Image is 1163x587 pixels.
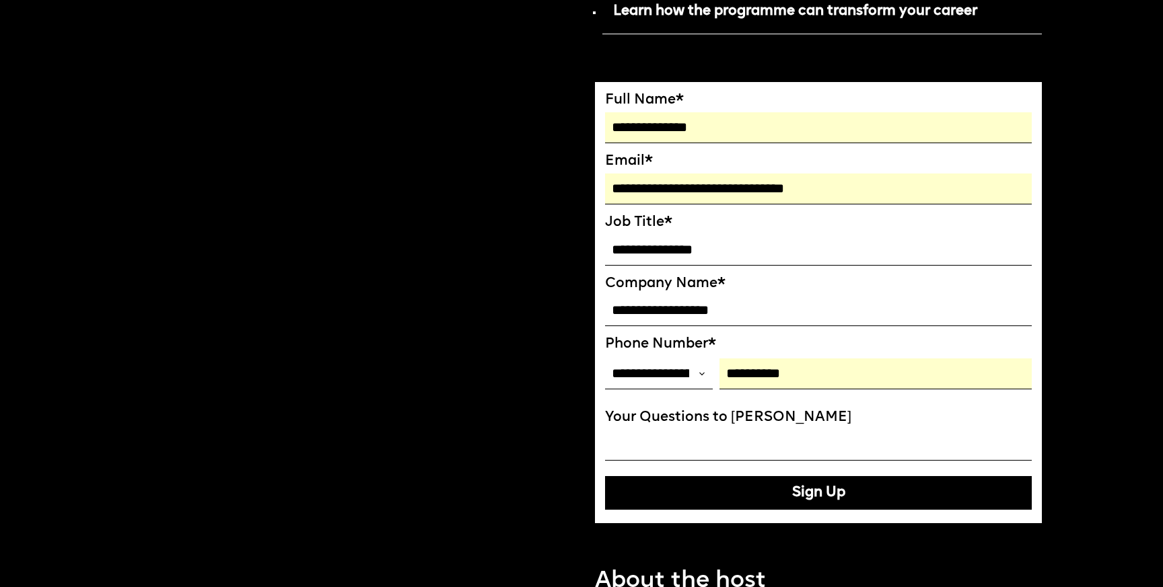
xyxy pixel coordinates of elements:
[613,4,977,18] strong: Learn how the programme can transform your career
[605,409,1032,426] label: Your Questions to [PERSON_NAME]
[605,214,1032,231] label: Job Title
[605,476,1032,510] button: Sign Up
[605,92,1032,109] label: Full Name
[605,153,1032,170] label: Email
[605,336,1032,353] label: Phone Number
[605,276,1032,292] label: Company Name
